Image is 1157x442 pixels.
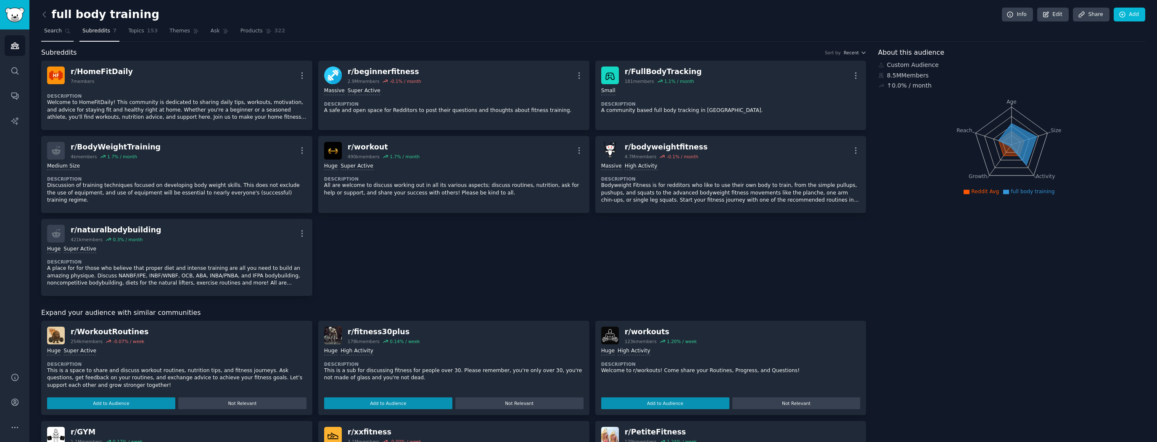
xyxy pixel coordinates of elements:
[71,327,148,337] div: r/ WorkoutRoutines
[324,361,584,367] dt: Description
[625,67,702,77] div: r/ FullBodyTracking
[324,107,584,114] p: A safe and open space for Redditors to post their questions and thoughts about fitness training.
[71,427,143,437] div: r/ GYM
[625,142,708,152] div: r/ bodyweightfitness
[348,78,380,84] div: 2.9M members
[5,8,24,22] img: GummySearch logo
[107,154,137,160] div: 1.7 % / month
[1114,8,1145,22] a: Add
[1073,8,1109,22] a: Share
[318,61,589,130] a: beginnerfitnessr/beginnerfitness2.9Mmembers-0.1% / monthMassiveSuper ActiveDescriptionA safe and ...
[113,237,143,242] div: 0.3 % / month
[71,154,97,160] div: 4k members
[390,78,421,84] div: -0.1 % / month
[47,245,61,253] div: Huge
[825,50,841,56] div: Sort by
[601,397,729,409] button: Add to Audience
[178,397,306,409] button: Not Relevant
[601,347,615,355] div: Huge
[348,67,421,77] div: r/ beginnerfitness
[275,27,285,35] span: 322
[41,24,74,42] a: Search
[1011,189,1054,194] span: full body training
[348,427,421,437] div: r/ xxfitness
[47,265,306,287] p: A place for for those who believe that proper diet and intense training are all you need to build...
[169,27,190,35] span: Themes
[732,397,861,409] button: Not Relevant
[348,327,420,337] div: r/ fitness30plus
[625,338,657,344] div: 123k members
[969,173,987,179] tspan: Growth
[47,162,80,170] div: Medium Size
[390,338,420,344] div: 0.14 % / week
[324,182,584,197] p: All are welcome to discuss working out in all its various aspects; discuss routines, nutrition, a...
[1037,8,1069,22] a: Edit
[341,347,373,355] div: High Activity
[47,93,306,99] dt: Description
[625,162,658,170] div: High Activity
[625,154,657,160] div: 4.7M members
[147,27,158,35] span: 153
[208,24,232,42] a: Ask
[887,81,932,90] div: ↑ 0.0 % / month
[341,162,373,170] div: Super Active
[324,367,584,382] p: This is a sub for discussing fitness for people over 30. Please remember, you're only over 30, yo...
[625,327,697,337] div: r/ workouts
[601,87,615,95] div: Small
[238,24,288,42] a: Products322
[601,182,861,204] p: Bodyweight Fitness is for redditors who like to use their own body to train, from the simple pull...
[41,308,201,318] span: Expand your audience with similar communities
[324,67,342,84] img: beginnerfitness
[595,61,866,130] a: FullBodyTrackingr/FullBodyTracking181members1.1% / monthSmallDescriptionA community based full bo...
[348,154,380,160] div: 490k members
[348,142,420,152] div: r/ workout
[844,50,859,56] span: Recent
[47,176,306,182] dt: Description
[878,71,1146,80] div: 8.5M Members
[324,176,584,182] dt: Description
[625,427,697,437] div: r/ PetiteFitness
[601,142,619,160] img: bodyweightfitness
[41,219,312,296] a: r/naturalbodybuilding421kmembers0.3% / monthHugeSuper ActiveDescriptionA place for for those who ...
[618,347,650,355] div: High Activity
[71,78,95,84] div: 7 members
[595,136,866,213] a: bodyweightfitnessr/bodyweightfitness4.7Mmembers-0.1% / monthMassiveHigh ActivityDescriptionBodywe...
[601,162,622,170] div: Massive
[71,237,103,242] div: 421k members
[667,154,698,160] div: -0.1 % / month
[41,136,312,213] a: r/BodyWeightTraining4kmembers1.7% / monthMedium SizeDescriptionDiscussion of training techniques ...
[324,162,338,170] div: Huge
[47,397,175,409] button: Add to Audience
[324,327,342,344] img: fitness30plus
[47,347,61,355] div: Huge
[601,67,619,84] img: FullBodyTracking
[47,259,306,265] dt: Description
[41,48,77,58] span: Subreddits
[71,67,133,77] div: r/ HomeFitDaily
[71,338,103,344] div: 254k members
[1002,8,1033,22] a: Info
[47,182,306,204] p: Discussion of training techniques focused on developing body weight skills. This does not exclude...
[128,27,144,35] span: Topics
[324,142,342,160] img: workout
[63,347,96,355] div: Super Active
[79,24,119,42] a: Subreddits7
[390,154,420,160] div: 1.7 % / month
[47,361,306,367] dt: Description
[601,101,861,107] dt: Description
[47,67,65,84] img: HomeFitDaily
[601,327,619,344] img: workouts
[47,99,306,121] p: Welcome to HomeFitDaily! This community is dedicated to sharing daily tips, workouts, motivation,...
[125,24,161,42] a: Topics153
[1051,127,1061,133] tspan: Size
[348,87,380,95] div: Super Active
[211,27,220,35] span: Ask
[44,27,62,35] span: Search
[1006,99,1017,105] tspan: Age
[324,87,345,95] div: Massive
[240,27,263,35] span: Products
[318,136,589,213] a: workoutr/workout490kmembers1.7% / monthHugeSuper ActiveDescriptionAll are welcome to discuss work...
[601,367,861,375] p: Welcome to r/workouts! Come share your Routines, Progress, and Questions!
[71,225,161,235] div: r/ naturalbodybuilding
[601,176,861,182] dt: Description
